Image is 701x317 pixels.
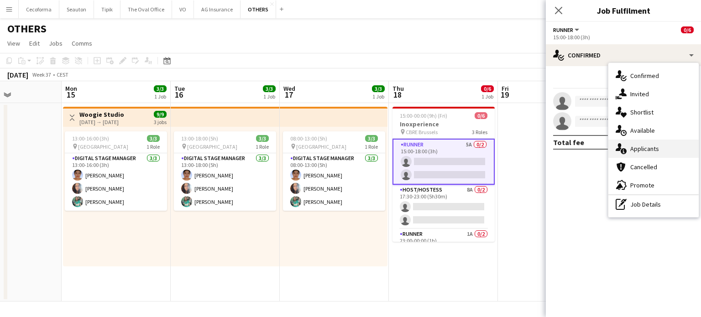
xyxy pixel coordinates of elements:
app-job-card: 08:00-13:00 (5h)3/3 [GEOGRAPHIC_DATA]1 RoleDigital Stage Manager3/308:00-13:00 (5h)[PERSON_NAME][... [283,131,385,211]
span: 3/3 [147,135,160,142]
span: 1 Role [256,143,269,150]
button: Cecoforma [19,0,59,18]
div: 3 jobs [154,118,167,125]
div: Applicants [608,140,699,158]
div: 1 Job [263,93,275,100]
span: 0/6 [475,112,487,119]
span: 1 Role [365,143,378,150]
span: 3/3 [365,135,378,142]
div: CEST [57,71,68,78]
app-job-card: 13:00-18:00 (5h)3/3 [GEOGRAPHIC_DATA]1 RoleDigital Stage Manager3/313:00-18:00 (5h)[PERSON_NAME][... [174,131,276,211]
a: Jobs [45,37,66,49]
span: Tue [174,84,185,93]
button: Runner [553,26,581,33]
span: [GEOGRAPHIC_DATA] [187,143,237,150]
app-card-role: Digital Stage Manager3/313:00-16:00 (3h)[PERSON_NAME][PERSON_NAME][PERSON_NAME] [65,153,167,211]
div: Invited [608,85,699,103]
div: Promote [608,176,699,194]
span: 13:00-16:00 (3h) [72,135,109,142]
a: Comms [68,37,96,49]
span: Runner [553,26,573,33]
div: 1 Job [481,93,493,100]
span: Thu [392,84,404,93]
span: 3/3 [154,85,167,92]
span: Wed [283,84,295,93]
span: 3 Roles [472,129,487,135]
button: AG Insurance [194,0,241,18]
button: The Oval Office [120,0,172,18]
app-job-card: 13:00-16:00 (3h)3/3 [GEOGRAPHIC_DATA]1 RoleDigital Stage Manager3/313:00-16:00 (3h)[PERSON_NAME][... [65,131,167,211]
span: 3/3 [372,85,385,92]
app-card-role: Digital Stage Manager3/308:00-13:00 (5h)[PERSON_NAME][PERSON_NAME][PERSON_NAME] [283,153,385,211]
div: [DATE] [7,70,28,79]
h3: Inoxperience [392,120,495,128]
span: 9/9 [154,111,167,118]
div: Job Details [608,195,699,213]
span: [GEOGRAPHIC_DATA] [296,143,346,150]
span: Comms [72,39,92,47]
div: Available [608,121,699,140]
span: Jobs [49,39,63,47]
span: 0/6 [681,26,694,33]
a: View [4,37,24,49]
span: 15:00-00:00 (9h) (Fri) [400,112,447,119]
div: 1 Job [154,93,166,100]
span: View [7,39,20,47]
button: OTHERS [241,0,276,18]
span: 16 [173,89,185,100]
span: Fri [502,84,509,93]
span: Mon [65,84,77,93]
app-card-role: Runner1A0/223:00-00:00 (1h) [392,229,495,273]
span: 13:00-18:00 (5h) [181,135,218,142]
span: Edit [29,39,40,47]
div: 15:00-18:00 (3h) [553,34,694,41]
button: VO [172,0,194,18]
a: Edit [26,37,43,49]
span: 19 [500,89,509,100]
h3: Job Fulfilment [546,5,701,16]
span: [GEOGRAPHIC_DATA] [78,143,128,150]
app-card-role: Host/Hostess8A0/217:30-23:00 (5h30m) [392,185,495,229]
span: 17 [282,89,295,100]
div: Confirmed [546,44,701,66]
span: 1 Role [146,143,160,150]
div: Confirmed [608,67,699,85]
div: 1 Job [372,93,384,100]
span: 18 [391,89,404,100]
h3: Woogie Studio [79,110,124,119]
h1: OTHERS [7,22,47,36]
div: Cancelled [608,158,699,176]
span: 3/3 [263,85,276,92]
app-card-role: Runner5A0/215:00-18:00 (3h) [392,139,495,185]
span: Week 37 [30,71,53,78]
button: Tipik [94,0,120,18]
div: Total fee [553,138,584,147]
span: CBRE Brussels [406,129,438,135]
button: Seauton [59,0,94,18]
span: 15 [64,89,77,100]
span: 08:00-13:00 (5h) [290,135,327,142]
app-job-card: 15:00-00:00 (9h) (Fri)0/6Inoxperience CBRE Brussels3 RolesRunner5A0/215:00-18:00 (3h) Host/Hostes... [392,107,495,242]
span: 0/6 [481,85,494,92]
div: Shortlist [608,103,699,121]
span: 3/3 [256,135,269,142]
app-card-role: Digital Stage Manager3/313:00-18:00 (5h)[PERSON_NAME][PERSON_NAME][PERSON_NAME] [174,153,276,211]
div: [DATE] → [DATE] [79,119,124,125]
